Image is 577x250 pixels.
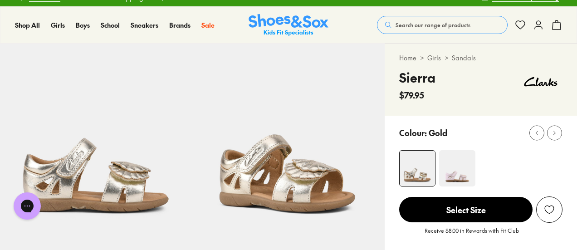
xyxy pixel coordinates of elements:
[101,20,120,30] a: School
[452,53,476,63] a: Sandals
[9,189,45,223] iframe: Gorgias live chat messenger
[399,53,562,63] div: > >
[249,14,328,36] img: SNS_Logo_Responsive.svg
[396,21,470,29] span: Search our range of products
[399,197,533,222] span: Select Size
[76,20,90,30] a: Boys
[377,16,508,34] button: Search our range of products
[249,14,328,36] a: Shoes & Sox
[192,44,385,236] img: 5-553591_1
[439,150,475,186] img: 4-553596_1
[536,196,562,223] button: Add to Wishlist
[400,151,435,186] img: 4-553590_1
[399,89,424,101] span: $79.95
[51,20,65,30] a: Girls
[131,20,158,30] a: Sneakers
[399,68,435,87] h4: Sierra
[399,127,427,139] p: Colour:
[15,20,40,30] a: Shop All
[427,53,441,63] a: Girls
[201,20,215,30] a: Sale
[169,20,191,30] a: Brands
[519,68,562,95] img: Vendor logo
[425,226,519,243] p: Receive $8.00 in Rewards with Fit Club
[429,127,448,139] p: Gold
[399,196,533,223] button: Select Size
[399,53,416,63] a: Home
